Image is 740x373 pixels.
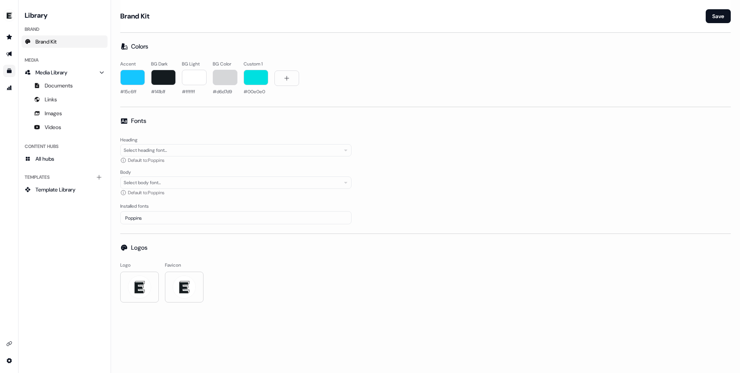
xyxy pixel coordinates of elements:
div: Select heading font... [124,146,167,154]
h1: Brand Kit [120,12,150,21]
button: BG Dark#141b1f [151,60,176,97]
button: BG Color#d6d7d9 [213,60,237,97]
a: Brand Kit [22,35,108,48]
a: Go to outbound experience [3,48,15,60]
span: BG Light [182,60,200,67]
a: Links [22,93,108,106]
h2: Fonts [131,116,146,126]
div: Templates [22,171,108,183]
span: #d6d7d9 [213,88,232,94]
span: Logo [120,262,131,269]
span: BG Color [213,60,231,67]
span: Videos [45,123,61,131]
button: BG Light#ffffff [182,60,207,97]
button: Save [706,9,731,23]
h2: Colors [131,42,148,51]
a: Template Library [22,183,108,196]
span: Images [45,109,62,117]
a: Videos [22,121,108,133]
span: Brand Kit [35,38,57,45]
a: Go to prospects [3,31,15,43]
a: Documents [22,79,108,92]
label: Body [120,169,131,175]
div: Select body font... [124,179,161,186]
span: Documents [45,82,73,89]
button: Select heading font... [120,144,351,156]
span: Default to: Poppins [128,156,164,164]
span: Media Library [35,69,67,76]
span: Favicon [165,262,181,269]
a: Go to integrations [3,355,15,367]
a: Go to attribution [3,82,15,94]
span: #ffffff [182,88,195,94]
a: All hubs [22,153,108,165]
span: BG Dark [151,60,168,67]
span: Poppins [125,215,141,221]
span: All hubs [35,155,54,163]
span: Default to: Poppins [128,189,164,197]
button: Accent#15c6ff [120,60,145,97]
span: Accent [120,60,136,67]
span: Links [45,96,57,103]
a: Go to templates [3,65,15,77]
div: Media [22,54,108,66]
h3: Library [22,9,108,20]
span: Custom 1 [244,60,262,67]
span: Template Library [35,186,76,193]
div: Content Hubs [22,140,108,153]
h2: Logos [131,243,147,252]
span: Installed fonts [120,203,351,210]
label: Heading [120,137,138,143]
a: Media Library [22,66,108,79]
button: Select body font... [120,176,351,189]
span: #00e0e0 [244,88,265,94]
span: #141b1f [151,88,165,94]
div: Brand [22,23,108,35]
span: #15c6ff [120,88,136,94]
button: Custom 1#00e0e0 [244,60,268,97]
a: Go to integrations [3,338,15,350]
a: Images [22,107,108,119]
